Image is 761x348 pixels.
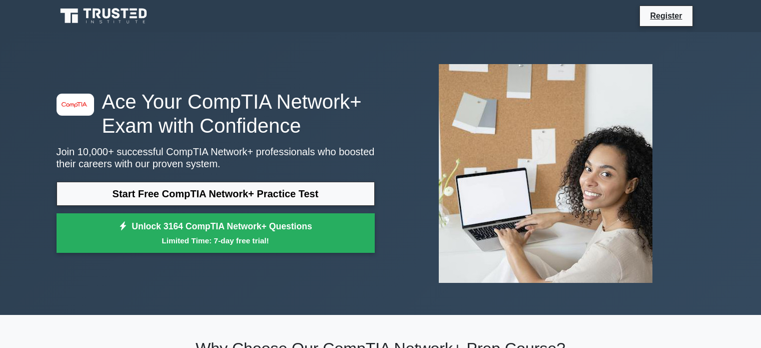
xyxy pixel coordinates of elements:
[57,90,375,138] h1: Ace Your CompTIA Network+ Exam with Confidence
[57,213,375,253] a: Unlock 3164 CompTIA Network+ QuestionsLimited Time: 7-day free trial!
[69,235,362,246] small: Limited Time: 7-day free trial!
[57,182,375,206] a: Start Free CompTIA Network+ Practice Test
[57,146,375,170] p: Join 10,000+ successful CompTIA Network+ professionals who boosted their careers with our proven ...
[644,10,688,22] a: Register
